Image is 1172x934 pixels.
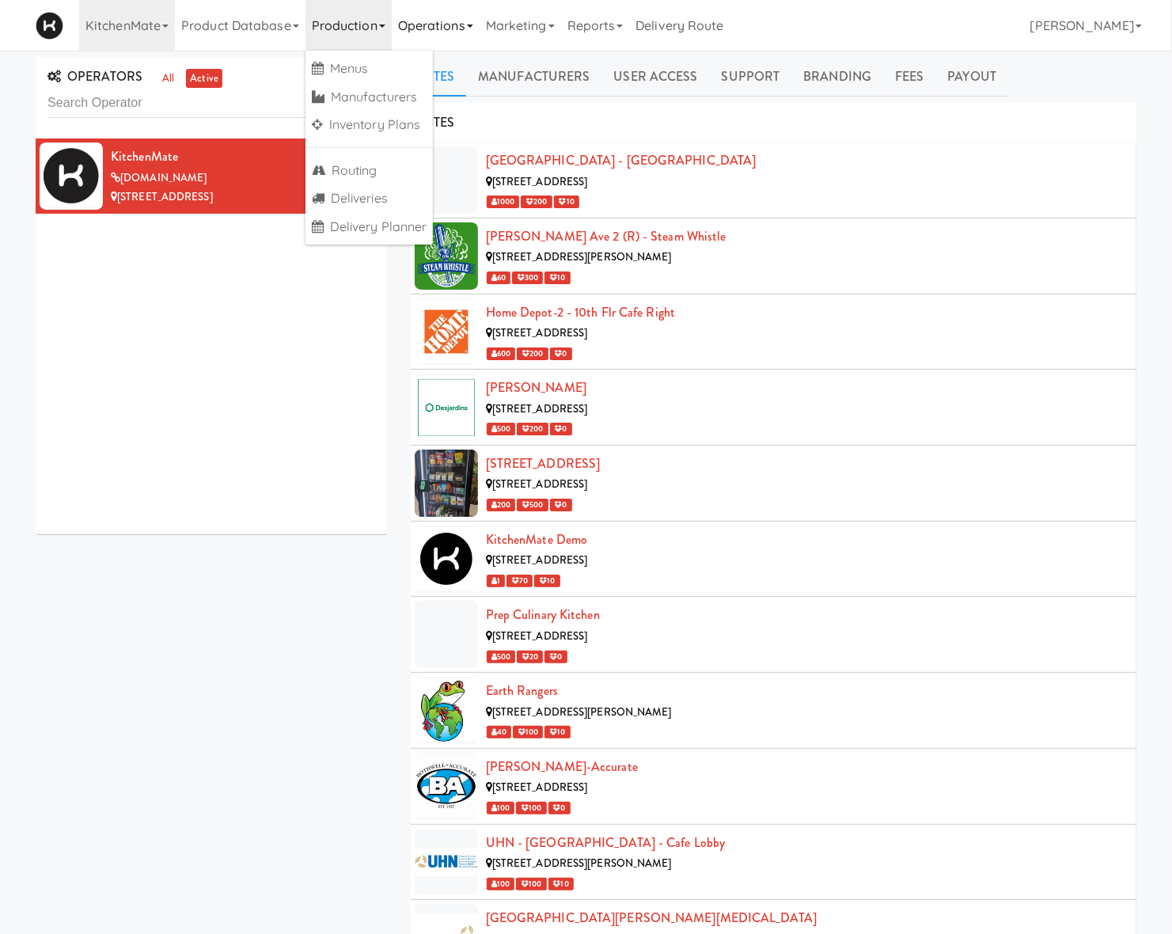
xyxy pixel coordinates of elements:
[305,83,434,112] a: Manufacturers
[516,878,546,890] span: 100
[548,878,574,890] span: 10
[486,454,601,473] a: [STREET_ADDRESS]
[117,189,213,204] span: [STREET_ADDRESS]
[120,170,207,185] span: [DOMAIN_NAME]
[487,575,505,587] span: 1
[305,55,434,83] a: Menus
[487,271,510,284] span: 60
[492,325,588,340] span: [STREET_ADDRESS]
[487,196,520,208] span: 1000
[601,57,709,97] a: User Access
[791,57,883,97] a: Branding
[36,12,63,40] img: Micromart
[423,113,455,131] span: SITES
[486,682,558,700] a: Earth Rangers
[512,271,543,284] span: 300
[506,575,533,587] span: 70
[492,780,588,795] span: [STREET_ADDRESS]
[521,196,552,208] span: 200
[517,651,543,663] span: 20
[550,347,572,360] span: 0
[554,196,579,208] span: 10
[492,628,588,644] span: [STREET_ADDRESS]
[487,878,514,890] span: 100
[487,802,514,814] span: 100
[47,67,142,85] span: OPERATORS
[186,69,222,89] a: active
[517,499,548,511] span: 500
[883,57,935,97] a: Fees
[492,476,588,492] span: [STREET_ADDRESS]
[544,271,570,284] span: 10
[486,909,817,927] a: [GEOGRAPHIC_DATA][PERSON_NAME][MEDICAL_DATA]
[710,57,792,97] a: Support
[492,856,672,871] span: [STREET_ADDRESS][PERSON_NAME]
[487,651,515,663] span: 500
[111,145,375,169] div: KitchenMate
[550,499,572,511] span: 0
[492,552,588,568] span: [STREET_ADDRESS]
[492,174,588,189] span: [STREET_ADDRESS]
[513,726,543,738] span: 100
[486,151,757,169] a: [GEOGRAPHIC_DATA] - [GEOGRAPHIC_DATA]
[544,726,570,738] span: 10
[487,726,511,738] span: 40
[544,651,567,663] span: 0
[486,378,586,397] a: [PERSON_NAME]
[487,499,515,511] span: 200
[305,111,434,139] a: Inventory Plans
[486,227,726,245] a: [PERSON_NAME] Ave 2 (R) - Steam Whistle
[517,347,548,360] span: 200
[305,213,434,241] a: Delivery Planner
[158,69,178,89] a: all
[550,423,572,435] span: 0
[492,704,672,719] span: [STREET_ADDRESS][PERSON_NAME]
[936,57,1009,97] a: Payout
[305,184,434,213] a: Deliveries
[486,303,675,321] a: Home Depot-2 - 10th Flr Cafe Right
[548,802,571,814] span: 0
[492,401,588,416] span: [STREET_ADDRESS]
[516,802,546,814] span: 100
[486,530,588,549] a: KitchenMate Demo
[486,833,726,852] a: UHN - [GEOGRAPHIC_DATA] - Cafe Lobby
[534,575,559,587] span: 10
[36,139,387,214] li: KitchenMate[DOMAIN_NAME][STREET_ADDRESS]
[486,606,600,624] a: Prep Culinary Kitchen
[466,57,601,97] a: Manufacturers
[47,89,375,118] input: Search Operator
[487,347,515,360] span: 600
[517,423,548,435] span: 200
[411,57,467,97] a: Sites
[487,423,515,435] span: 500
[305,157,434,185] a: Routing
[492,249,672,264] span: [STREET_ADDRESS][PERSON_NAME]
[486,757,638,776] a: [PERSON_NAME]-Accurate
